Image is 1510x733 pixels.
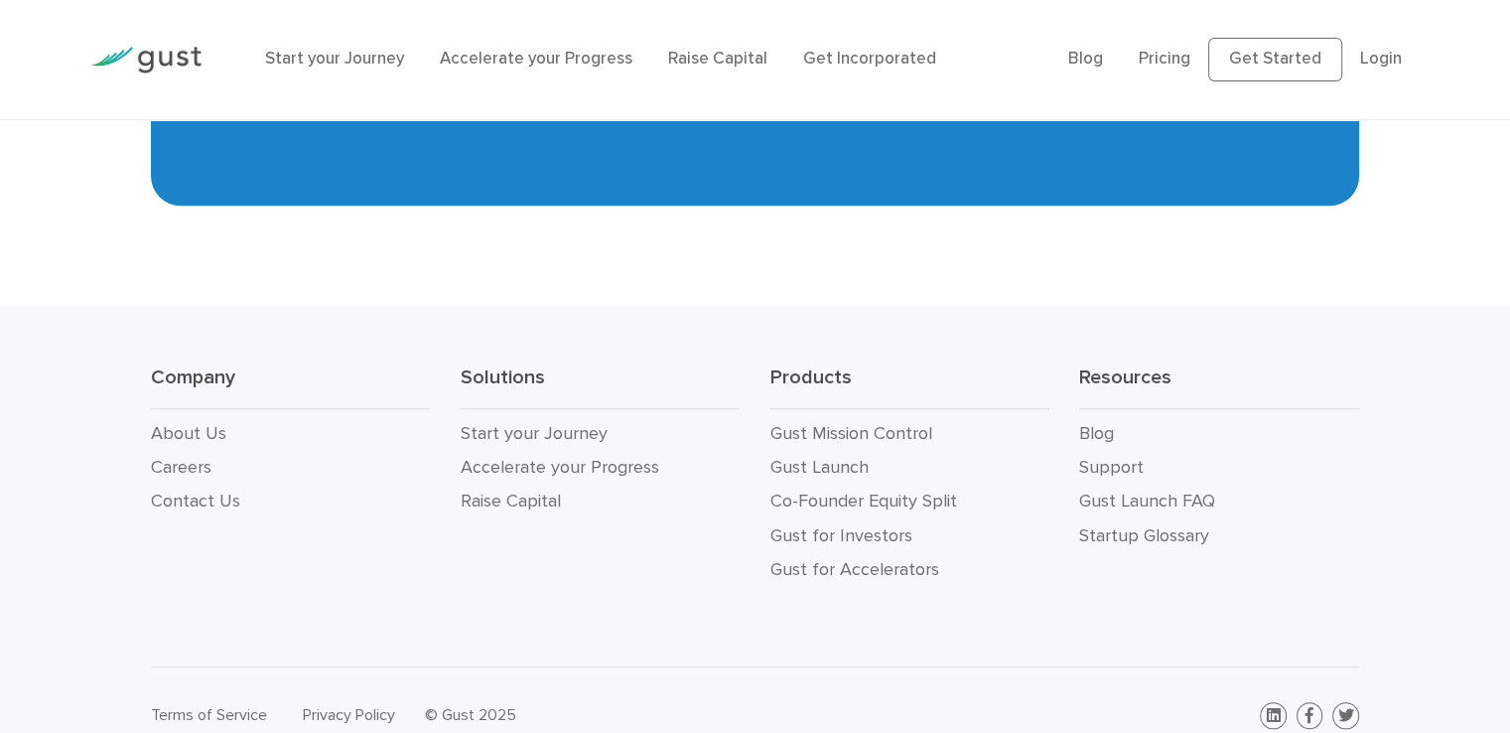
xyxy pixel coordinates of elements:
a: Gust for Investors [769,525,911,546]
img: Gust Logo [90,47,202,73]
a: Get Started [1208,38,1342,81]
a: Privacy Policy [303,705,395,724]
h3: Company [151,365,431,409]
a: Raise Capital [461,491,561,512]
a: Get Incorporated [803,49,936,69]
a: Blog [1079,423,1114,444]
a: About Us [151,423,226,444]
a: Terms of Service [151,705,267,724]
a: Start your Journey [461,423,608,444]
a: Start your Journey [265,49,404,69]
div: © Gust 2025 [425,701,741,729]
a: Gust Launch FAQ [1079,491,1215,512]
a: Gust for Accelerators [769,559,938,580]
a: Support [1079,457,1144,478]
a: Co-Founder Equity Split [769,491,956,512]
a: Accelerate your Progress [440,49,632,69]
a: Careers [151,457,211,478]
a: Accelerate your Progress [461,457,659,478]
a: Contact Us [151,491,240,512]
a: Gust Launch [769,457,868,478]
h3: Resources [1079,365,1359,409]
a: Gust Mission Control [769,423,931,444]
a: Startup Glossary [1079,525,1209,546]
a: Pricing [1139,49,1190,69]
h3: Products [769,365,1049,409]
a: Raise Capital [668,49,767,69]
a: Login [1360,49,1402,69]
a: Blog [1068,49,1103,69]
h3: Solutions [461,365,741,409]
